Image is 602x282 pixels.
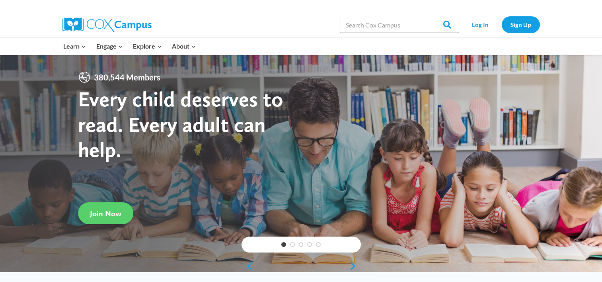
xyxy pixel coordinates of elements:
[349,261,361,271] a: next
[340,17,459,33] input: Search Cox Campus
[307,242,312,247] a: 4
[133,41,162,51] span: Explore
[90,209,121,218] span: Join Now
[299,242,304,247] a: 3
[63,41,86,51] span: Learn
[96,41,123,51] span: Engage
[290,242,295,247] a: 2
[281,242,286,247] a: 1
[78,202,133,224] a: Join Now
[463,16,540,33] nav: Secondary Navigation
[62,18,152,32] img: Cox Campus
[78,86,283,162] strong: Every child deserves to read. Every adult can help.
[242,258,361,274] div: content slider buttons
[242,261,253,271] a: previous
[316,242,321,247] a: 5
[172,41,196,51] span: About
[91,71,164,84] span: 380,544 Members
[502,16,540,33] a: Sign Up
[58,38,201,55] nav: Primary Navigation
[463,16,498,33] a: Log In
